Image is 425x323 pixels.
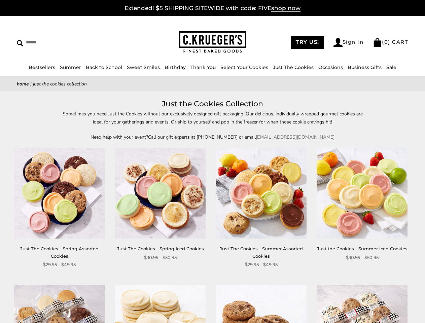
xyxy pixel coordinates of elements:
img: Account [333,38,343,47]
span: $29.95 - $49.95 [245,261,278,268]
p: Sometimes you need Just the Cookies without our exclusively designed gift packaging. Our deliciou... [58,110,367,125]
span: $29.95 - $49.95 [43,261,76,268]
nav: breadcrumbs [17,80,408,88]
img: Just The Cookies - Spring Iced Cookies [115,148,206,239]
p: Need help with your event? [58,133,367,141]
img: Just The Cookies - Spring Assorted Cookies [14,148,105,239]
a: Select Your Cookies [220,64,268,70]
a: Thank You [190,64,216,70]
a: Occasions [318,64,343,70]
input: Search [17,37,106,47]
img: Just The Cookies - Summer Assorted Cookies [216,148,307,239]
img: C.KRUEGER'S [179,31,246,53]
a: Bestsellers [29,64,55,70]
span: Just the Cookies Collection [33,81,87,87]
h1: Just the Cookies Collection [27,98,398,110]
span: Call our gift experts at [PHONE_NUMBER] or email [148,134,256,140]
a: Summer [60,64,81,70]
a: Just The Cookies - Summer Assorted Cookies [220,246,303,258]
a: [EMAIL_ADDRESS][DOMAIN_NAME] [256,134,334,140]
span: shop now [271,5,300,12]
span: $30.95 - $50.95 [346,254,379,261]
a: Business Gifts [348,64,382,70]
img: Just the Cookies - Summer Iced Cookies [317,148,408,239]
a: Sale [386,64,396,70]
a: Extended! $5 SHIPPING SITEWIDE with code: FIVEshop now [125,5,300,12]
a: Home [17,81,29,87]
span: $30.95 - $50.95 [144,254,177,261]
span: | [30,81,32,87]
a: Birthday [165,64,186,70]
a: (0) CART [373,39,408,45]
a: Just The Cookies [273,64,314,70]
img: Search [17,40,23,46]
a: TRY US! [291,36,324,49]
a: Just the Cookies - Summer Iced Cookies [317,246,408,251]
span: 0 [384,39,388,45]
a: Back to School [86,64,122,70]
a: Just The Cookies - Spring Assorted Cookies [20,246,99,258]
a: Sign In [333,38,364,47]
a: Sweet Smiles [127,64,160,70]
a: Just The Cookies - Spring Iced Cookies [117,246,204,251]
img: Bag [373,38,382,47]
